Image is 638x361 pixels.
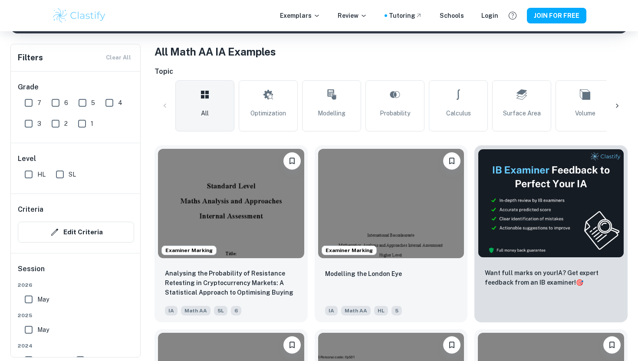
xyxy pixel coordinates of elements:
[318,149,464,258] img: Math AA IA example thumbnail: Modelling the London Eye
[18,281,134,289] span: 2026
[325,306,338,315] span: IA
[18,222,134,243] button: Edit Criteria
[575,108,595,118] span: Volume
[322,246,376,254] span: Examiner Marking
[503,108,541,118] span: Surface Area
[283,336,301,354] button: Please log in to bookmark exemplars
[443,336,460,354] button: Please log in to bookmark exemplars
[118,98,122,108] span: 4
[231,306,241,315] span: 6
[64,98,68,108] span: 6
[485,268,617,287] p: Want full marks on your IA ? Get expert feedback from an IB examiner!
[325,269,402,279] p: Modelling the London Eye
[155,145,308,322] a: Examiner MarkingPlease log in to bookmark exemplarsAnalysing the Probability of Resistance Retest...
[18,154,134,164] h6: Level
[37,170,46,179] span: HL
[162,246,216,254] span: Examiner Marking
[341,306,371,315] span: Math AA
[181,306,210,315] span: Math AA
[155,66,628,77] h6: Topic
[64,119,68,128] span: 2
[37,119,41,128] span: 3
[201,108,209,118] span: All
[283,152,301,170] button: Please log in to bookmark exemplars
[440,11,464,20] a: Schools
[18,342,134,350] span: 2024
[18,82,134,92] h6: Grade
[69,170,76,179] span: SL
[391,306,402,315] span: 5
[280,11,320,20] p: Exemplars
[165,306,178,315] span: IA
[18,204,43,215] h6: Criteria
[158,149,304,258] img: Math AA IA example thumbnail: Analysing the Probability of Resistance
[380,108,410,118] span: Probability
[338,11,367,20] p: Review
[37,325,49,335] span: May
[443,152,460,170] button: Please log in to bookmark exemplars
[37,295,49,304] span: May
[389,11,422,20] a: Tutoring
[155,44,628,59] h1: All Math AA IA Examples
[214,306,227,315] span: SL
[481,11,498,20] a: Login
[18,264,134,281] h6: Session
[478,149,624,258] img: Thumbnail
[505,8,520,23] button: Help and Feedback
[315,145,468,322] a: Examiner MarkingPlease log in to bookmark exemplarsModelling the London EyeIAMath AAHL5
[527,8,586,23] button: JOIN FOR FREE
[603,336,621,354] button: Please log in to bookmark exemplars
[91,98,95,108] span: 5
[374,306,388,315] span: HL
[18,312,134,319] span: 2025
[474,145,628,322] a: ThumbnailWant full marks on yourIA? Get expert feedback from an IB examiner!
[52,7,107,24] img: Clastify logo
[576,279,583,286] span: 🎯
[18,52,43,64] h6: Filters
[318,108,345,118] span: Modelling
[250,108,286,118] span: Optimization
[165,269,297,298] p: Analysing the Probability of Resistance Retesting in Cryptocurrency Markets: A Statistical Approa...
[37,98,41,108] span: 7
[91,119,93,128] span: 1
[446,108,471,118] span: Calculus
